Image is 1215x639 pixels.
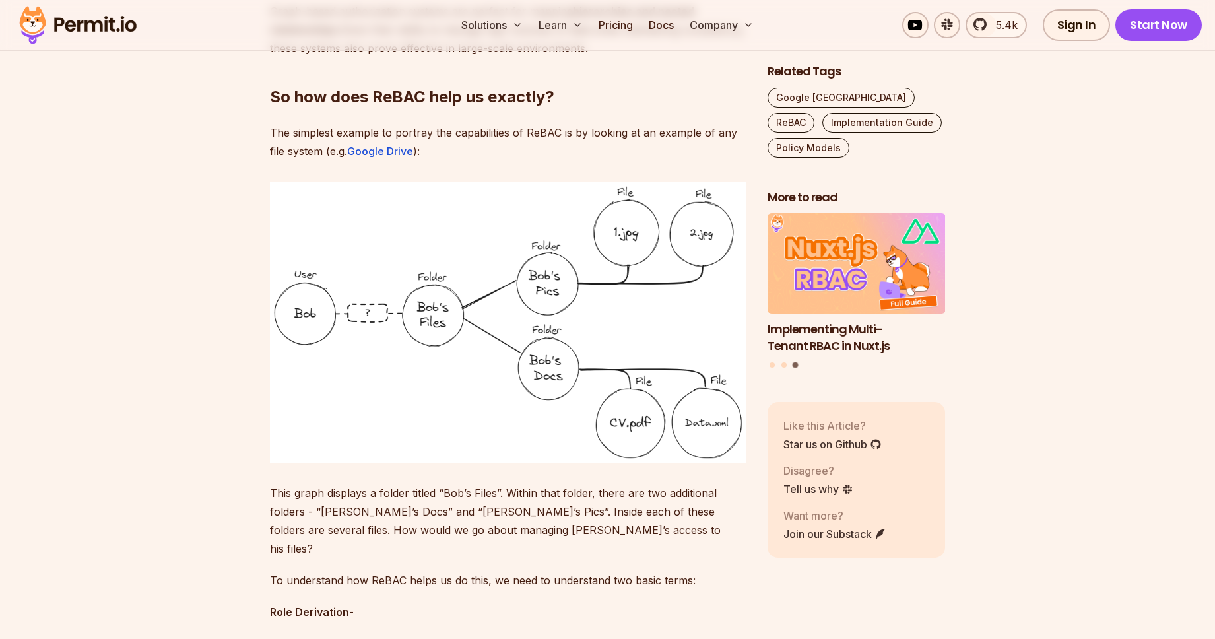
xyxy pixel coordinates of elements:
a: Google [GEOGRAPHIC_DATA] [768,88,915,108]
p: Want more? [783,508,886,523]
a: Google Drive [347,145,413,158]
button: Solutions [456,12,528,38]
a: Start Now [1115,9,1202,41]
button: Go to slide 1 [770,363,775,368]
a: Sign In [1043,9,1111,41]
a: Implementation Guide [822,113,942,133]
span: 5.4k [988,17,1018,33]
p: To understand how ReBAC helps us do this, we need to understand two basic terms: [270,571,746,589]
h2: Related Tags [768,63,946,80]
a: Pricing [593,12,638,38]
div: Posts [768,214,946,370]
a: ReBAC [768,113,814,133]
button: Company [684,12,759,38]
button: Go to slide 2 [781,363,787,368]
a: Tell us why [783,481,853,497]
a: Star us on Github [783,436,882,452]
strong: Role Derivation [270,605,349,619]
img: Implementing Multi-Tenant RBAC in Nuxt.js [768,214,946,314]
button: Learn [533,12,588,38]
a: Implementing Multi-Tenant RBAC in Nuxt.jsImplementing Multi-Tenant RBAC in Nuxt.js [768,214,946,354]
img: Permit logo [13,3,143,48]
p: The simplest example to portray the capabilities of ReBAC is by looking at an example of any file... [270,123,746,160]
a: Policy Models [768,138,849,158]
li: 3 of 3 [768,214,946,354]
a: Docs [643,12,679,38]
p: Like this Article? [783,418,882,434]
h2: So how does ReBAC help us exactly? [270,34,746,108]
img: ReBAC 1.png [270,182,746,463]
a: Join our Substack [783,526,886,542]
a: 5.4k [966,12,1027,38]
h3: Implementing Multi-Tenant RBAC in Nuxt.js [768,321,946,354]
h2: More to read [768,189,946,206]
button: Go to slide 3 [793,362,799,368]
p: This graph displays a folder titled “Bob’s Files”. Within that folder, there are two additional f... [270,484,746,558]
p: Disagree? [783,463,853,479]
